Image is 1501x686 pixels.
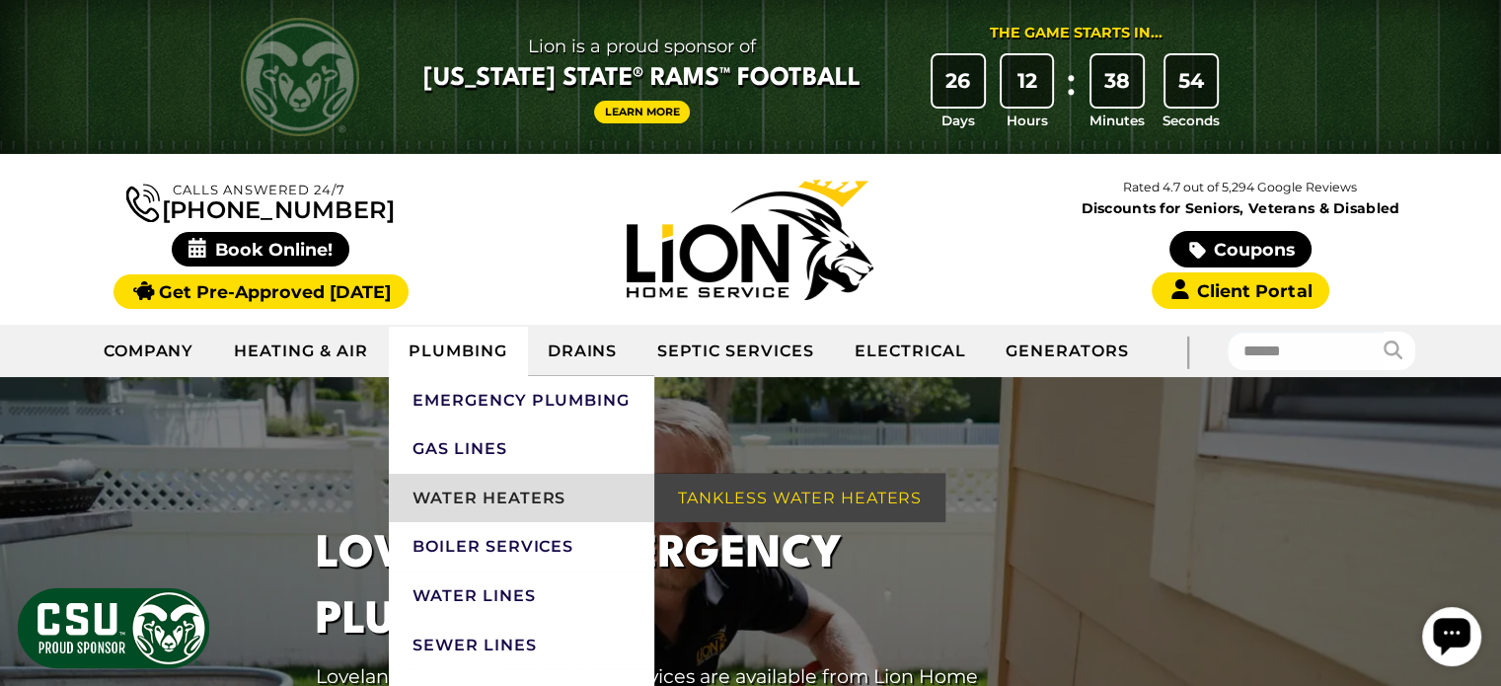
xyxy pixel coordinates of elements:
img: CSU Sponsor Badge [15,585,212,671]
div: 26 [933,55,984,107]
div: : [1061,55,1081,131]
div: Open chat widget [8,8,67,67]
a: Water Heaters [389,474,654,523]
span: Minutes [1089,111,1145,130]
a: [PHONE_NUMBER] [126,180,395,222]
a: Learn More [594,101,691,123]
a: Heating & Air [214,327,388,376]
span: Hours [1007,111,1048,130]
a: Drains [528,327,638,376]
p: Rated 4.7 out of 5,294 Google Reviews [996,177,1485,198]
a: Gas Lines [389,424,654,474]
a: Client Portal [1152,272,1329,309]
div: The Game Starts in... [990,23,1163,44]
a: Septic Services [638,327,834,376]
a: Emergency Plumbing [389,376,654,425]
div: 38 [1091,55,1143,107]
a: Coupons [1169,231,1312,267]
a: Plumbing [389,327,528,376]
a: Sewer Lines [389,621,654,670]
img: Lion Home Service [627,180,873,300]
img: CSU Rams logo [241,18,359,136]
a: Generators [986,327,1149,376]
span: Discounts for Seniors, Veterans & Disabled [1000,201,1481,215]
a: Get Pre-Approved [DATE] [113,274,409,309]
div: | [1149,325,1228,377]
span: [US_STATE] State® Rams™ Football [423,62,861,96]
span: Days [941,111,975,130]
a: Boiler Services [389,522,654,572]
h1: Loveland Emergency Plumbing [316,522,1034,654]
div: 54 [1165,55,1217,107]
span: Lion is a proud sponsor of [423,31,861,62]
a: Tankless Water Heaters [654,474,945,523]
div: 12 [1002,55,1053,107]
a: Electrical [835,327,987,376]
a: Water Lines [389,572,654,621]
span: Seconds [1163,111,1220,130]
span: Book Online! [172,232,350,267]
a: Company [84,327,215,376]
